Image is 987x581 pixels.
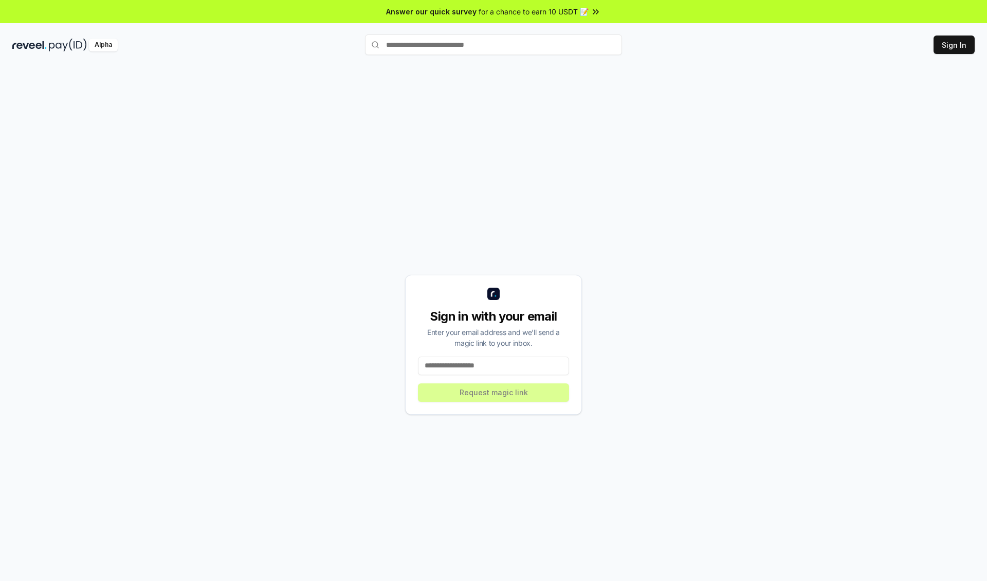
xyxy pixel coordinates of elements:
button: Sign In [934,36,975,54]
div: Enter your email address and we’ll send a magic link to your inbox. [418,327,569,348]
img: pay_id [49,39,87,51]
div: Sign in with your email [418,308,569,325]
span: for a chance to earn 10 USDT 📝 [479,6,589,17]
div: Alpha [89,39,118,51]
img: logo_small [487,288,500,300]
span: Answer our quick survey [386,6,477,17]
img: reveel_dark [12,39,47,51]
